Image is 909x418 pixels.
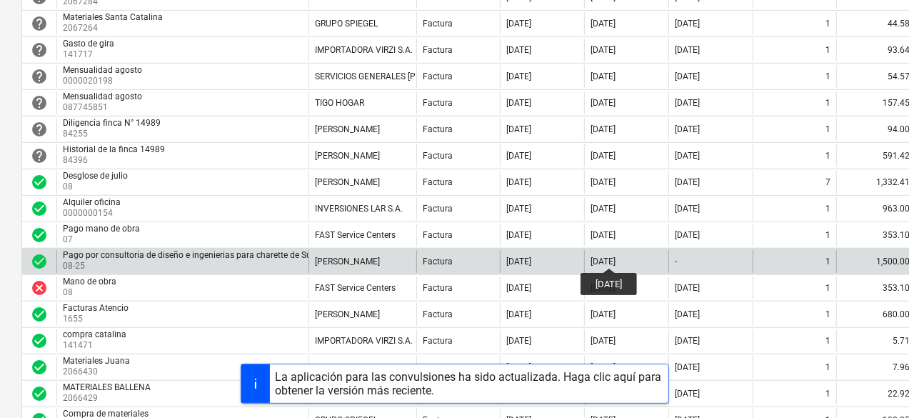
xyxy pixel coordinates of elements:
[63,49,117,61] p: 141717
[675,204,700,214] div: [DATE]
[63,277,116,287] div: Mano de obra
[31,94,48,111] span: help
[825,257,830,267] div: 1
[63,329,126,339] div: compra catalina
[506,362,531,372] div: [DATE]
[591,257,616,267] div: [DATE]
[31,121,48,138] span: help
[63,224,140,234] div: Pago mano de obra
[506,98,531,108] div: [DATE]
[675,257,677,267] div: -
[31,306,48,323] div: La factura fue aprobada
[31,279,48,297] div: La factura fue rechazada
[63,207,124,219] p: 0000000154
[31,121,48,138] div: La factura está esperando una aprobación.
[506,283,531,293] div: [DATE]
[31,359,48,376] span: check_circle
[315,309,380,319] div: [PERSON_NAME]
[423,45,453,55] div: Factura
[63,154,168,166] p: 84396
[315,19,378,29] div: GRUPO SPIEGEL
[315,283,396,293] div: FAST Service Centers
[591,336,616,346] div: [DATE]
[63,75,145,87] p: 0000020198
[423,177,453,187] div: Factura
[31,15,48,32] span: help
[315,362,378,372] div: GRUPO SPIEGEL
[675,283,700,293] div: [DATE]
[315,257,380,267] div: [PERSON_NAME]
[825,19,830,29] div: 1
[675,71,700,81] div: [DATE]
[591,230,616,240] div: [DATE]
[31,174,48,191] span: check_circle
[63,303,129,313] div: Facturas Atencio
[825,362,830,372] div: 1
[506,257,531,267] div: [DATE]
[825,336,830,346] div: 1
[315,230,396,240] div: FAST Service Centers
[31,359,48,376] div: La factura fue aprobada
[31,227,48,244] div: La factura fue aprobada
[675,98,700,108] div: [DATE]
[506,309,531,319] div: [DATE]
[825,124,830,134] div: 1
[63,144,165,154] div: Historial de la finca 14989
[31,41,48,59] span: help
[63,250,343,260] div: Pago por consultoria de diseño e ingenierias para charette de Surf Camp
[423,151,453,161] div: Factura
[506,336,531,346] div: [DATE]
[63,118,161,128] div: Diligencia finca N° 14989
[315,204,403,214] div: INVERSIONES LAR S.A.
[63,101,145,114] p: 087745851
[591,362,616,372] div: [DATE]
[591,177,616,187] div: [DATE]
[63,287,119,299] p: 08
[31,227,48,244] span: check_circle
[423,283,453,293] div: Factura
[506,151,531,161] div: [DATE]
[315,45,413,55] div: IMPORTADORA VIRZI S.A.
[63,339,129,352] p: 141471
[31,306,48,323] span: check_circle
[63,171,128,181] div: Desglose de julio
[31,147,48,164] div: La factura está esperando una aprobación.
[675,124,700,134] div: [DATE]
[591,204,616,214] div: [DATE]
[31,68,48,85] span: help
[825,177,830,187] div: 7
[675,151,700,161] div: [DATE]
[63,260,346,272] p: 08-25
[63,12,163,22] div: Materiales Santa Catalina
[825,71,830,81] div: 1
[825,45,830,55] div: 1
[675,336,700,346] div: [DATE]
[31,200,48,217] div: La factura fue aprobada
[315,177,380,187] div: [PERSON_NAME]
[31,253,48,270] div: La factura fue aprobada
[675,45,700,55] div: [DATE]
[31,332,48,349] div: La factura fue aprobada
[63,197,121,207] div: Alquiler oficina
[315,98,364,108] div: TIGO HOGAR
[63,128,164,140] p: 84255
[675,230,700,240] div: [DATE]
[31,41,48,59] div: La factura está esperando una aprobación.
[591,124,616,134] div: [DATE]
[506,230,531,240] div: [DATE]
[423,19,453,29] div: Factura
[63,91,142,101] div: Mensualidad agosto
[506,19,531,29] div: [DATE]
[63,22,166,34] p: 2067264
[315,71,473,81] div: SERVICIOS GENERALES [PERSON_NAME]
[276,370,663,397] div: La aplicación para las convulsiones ha sido actualizada. Haga clic aquí para obtener la versión m...
[506,45,531,55] div: [DATE]
[31,147,48,164] span: help
[423,230,453,240] div: Factura
[423,124,453,134] div: Factura
[506,71,531,81] div: [DATE]
[825,309,830,319] div: 1
[675,19,700,29] div: [DATE]
[591,45,616,55] div: [DATE]
[63,356,130,366] div: Materiales Juana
